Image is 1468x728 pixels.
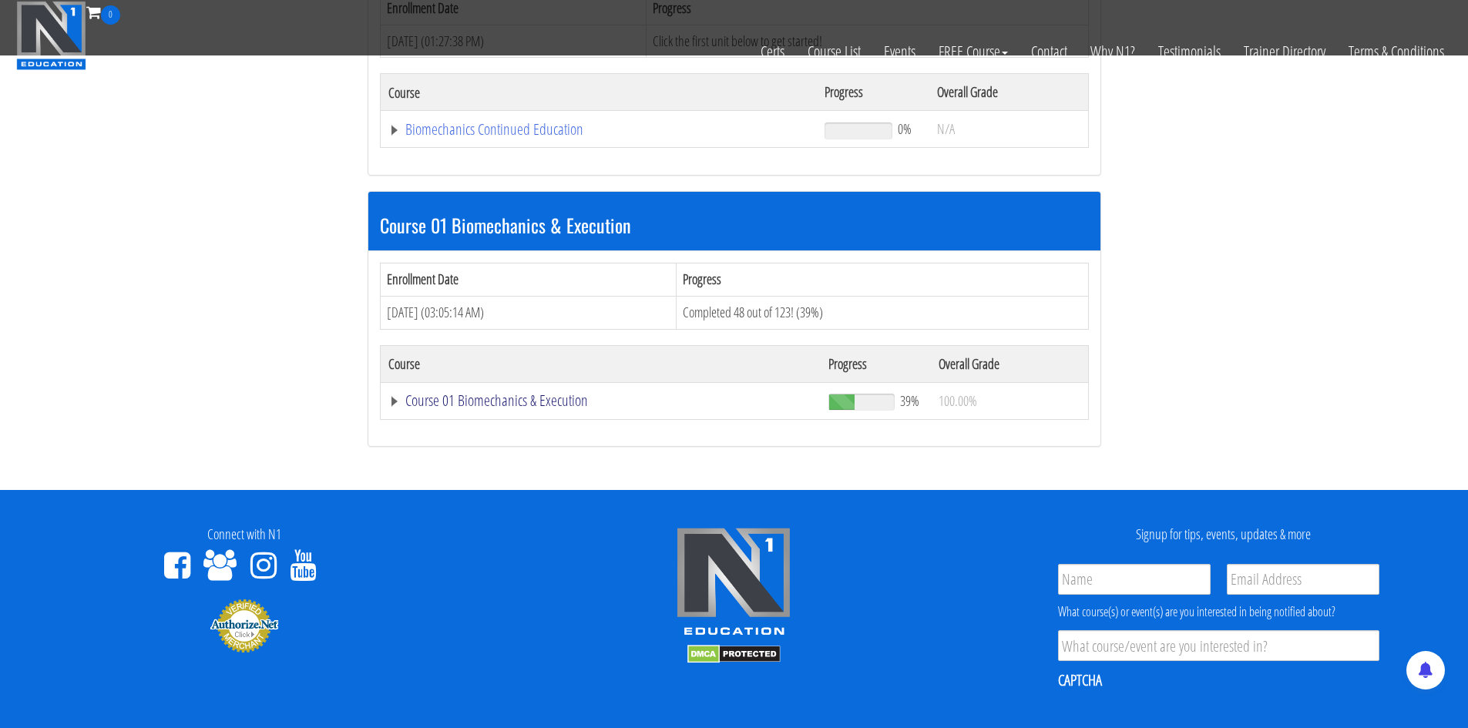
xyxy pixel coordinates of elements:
span: 0% [898,120,912,137]
th: Progress [676,263,1088,297]
th: Progress [817,74,929,111]
a: Trainer Directory [1232,25,1337,79]
td: [DATE] (03:05:14 AM) [380,296,676,329]
th: Course [380,345,821,382]
th: Enrollment Date [380,263,676,297]
span: 39% [900,392,919,409]
th: Overall Grade [931,345,1088,382]
th: Overall Grade [929,74,1088,111]
span: 0 [101,5,120,25]
div: What course(s) or event(s) are you interested in being notified about? [1058,602,1379,621]
a: Why N1? [1079,25,1147,79]
h4: Connect with N1 [12,527,478,542]
a: Course 01 Biomechanics & Execution [388,393,814,408]
input: What course/event are you interested in? [1058,630,1379,661]
img: n1-edu-logo [676,527,791,641]
h4: Signup for tips, events, updates & more [990,527,1456,542]
td: 100.00% [931,382,1088,419]
a: Biomechanics Continued Education [388,122,810,137]
th: Progress [821,345,931,382]
a: Events [872,25,927,79]
td: Completed 48 out of 123! (39%) [676,296,1088,329]
a: Contact [1020,25,1079,79]
th: Course [380,74,817,111]
img: Authorize.Net Merchant - Click to Verify [210,598,279,653]
h3: Course 01 Biomechanics & Execution [380,215,1089,235]
input: Name [1058,564,1211,595]
a: Course List [796,25,872,79]
td: N/A [929,111,1088,148]
img: DMCA.com Protection Status [687,645,781,663]
a: 0 [86,2,120,22]
input: Email Address [1227,564,1379,595]
a: FREE Course [927,25,1020,79]
a: Certs [749,25,796,79]
label: CAPTCHA [1058,670,1102,690]
a: Terms & Conditions [1337,25,1456,79]
a: Testimonials [1147,25,1232,79]
img: n1-education [16,1,86,70]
